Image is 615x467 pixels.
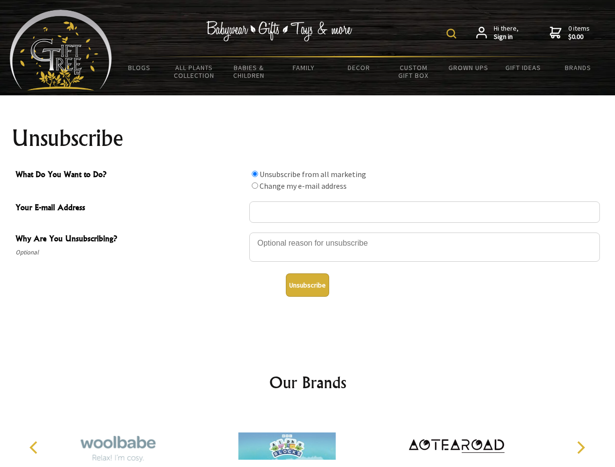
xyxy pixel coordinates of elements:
[112,57,167,78] a: BLOGS
[331,57,386,78] a: Decor
[494,24,519,41] span: Hi there,
[570,437,591,458] button: Next
[494,33,519,41] strong: Sign in
[476,24,519,41] a: Hi there,Sign in
[10,10,112,90] img: Babyware - Gifts - Toys and more...
[249,201,600,223] input: Your E-mail Address
[551,57,606,78] a: Brands
[496,57,551,78] a: Gift Ideas
[19,371,596,394] h2: Our Brands
[24,437,46,458] button: Previous
[16,168,244,182] span: What Do You Want to Do?
[16,201,244,216] span: Your E-mail Address
[252,182,258,189] input: What Do You Want to Do?
[260,181,347,191] label: Change my e-mail address
[16,233,244,247] span: Why Are You Unsubscribing?
[447,29,456,38] img: product search
[568,33,590,41] strong: $0.00
[16,247,244,258] span: Optional
[386,57,441,86] a: Custom Gift Box
[167,57,222,86] a: All Plants Collection
[568,24,590,41] span: 0 items
[12,126,604,150] h1: Unsubscribe
[441,57,496,78] a: Grown Ups
[550,24,590,41] a: 0 items$0.00
[277,57,332,78] a: Family
[252,171,258,177] input: What Do You Want to Do?
[206,21,353,41] img: Babywear - Gifts - Toys & more
[260,169,366,179] label: Unsubscribe from all marketing
[286,273,329,297] button: Unsubscribe
[249,233,600,262] textarea: Why Are You Unsubscribing?
[222,57,277,86] a: Babies & Children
